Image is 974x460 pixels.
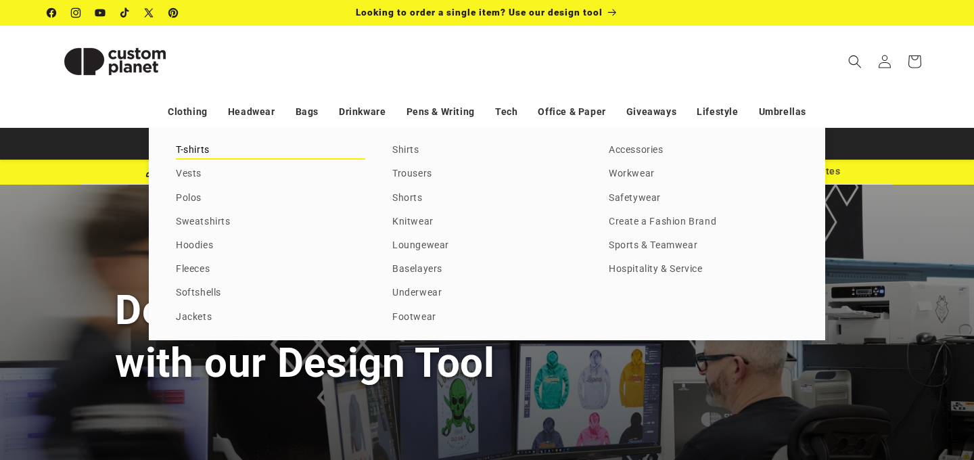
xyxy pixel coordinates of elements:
[176,141,365,160] a: T-shirts
[609,141,798,160] a: Accessories
[609,260,798,279] a: Hospitality & Service
[392,165,582,183] a: Trousers
[759,100,806,124] a: Umbrellas
[176,284,365,302] a: Softshells
[392,189,582,208] a: Shorts
[697,100,738,124] a: Lifestyle
[392,237,582,255] a: Loungewear
[176,260,365,279] a: Fleeces
[392,213,582,231] a: Knitwear
[609,213,798,231] a: Create a Fashion Brand
[495,100,517,124] a: Tech
[43,26,188,97] a: Custom Planet
[538,100,605,124] a: Office & Paper
[176,237,365,255] a: Hoodies
[392,284,582,302] a: Underwear
[296,100,319,124] a: Bags
[626,100,676,124] a: Giveaways
[609,237,798,255] a: Sports & Teamwear
[176,213,365,231] a: Sweatshirts
[840,47,870,76] summary: Search
[609,165,798,183] a: Workwear
[339,100,386,124] a: Drinkware
[47,31,183,92] img: Custom Planet
[176,189,365,208] a: Polos
[228,100,275,124] a: Headwear
[356,7,603,18] span: Looking to order a single item? Use our design tool
[176,308,365,327] a: Jackets
[906,395,974,460] iframe: Chat Widget
[392,260,582,279] a: Baselayers
[609,189,798,208] a: Safetywear
[176,165,365,183] a: Vests
[407,100,475,124] a: Pens & Writing
[392,308,582,327] a: Footwear
[168,100,208,124] a: Clothing
[392,141,582,160] a: Shirts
